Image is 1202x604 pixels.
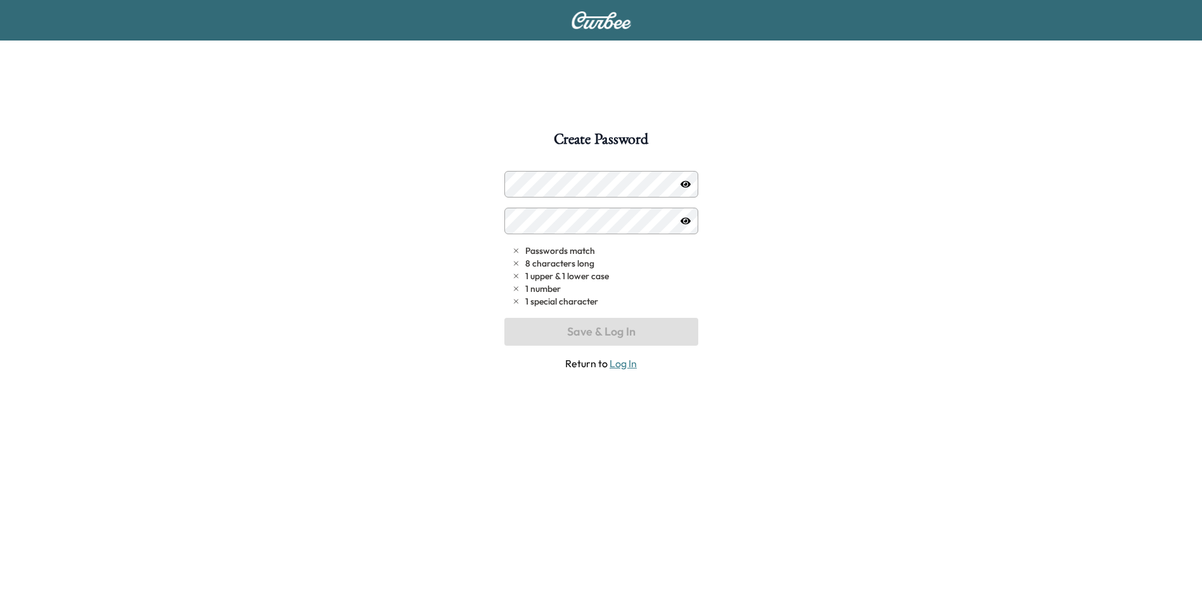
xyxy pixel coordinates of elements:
span: 1 special character [525,295,598,308]
span: Return to [504,356,698,371]
span: 1 number [525,282,561,295]
span: 8 characters long [525,257,594,270]
img: Curbee Logo [571,11,632,29]
span: Passwords match [525,244,595,257]
h1: Create Password [554,132,648,153]
a: Log In [610,357,637,370]
span: 1 upper & 1 lower case [525,270,609,282]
